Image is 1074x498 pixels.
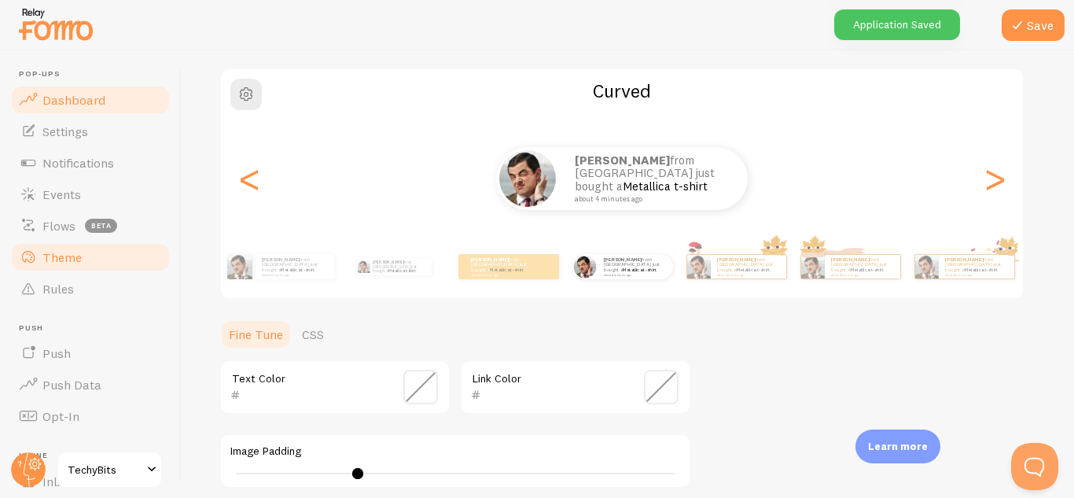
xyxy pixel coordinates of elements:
[623,267,657,273] a: Metallica t-shirt
[945,273,1006,276] small: about 4 minutes ago
[281,267,314,273] a: Metallica t-shirt
[230,445,680,459] label: Image Padding
[221,79,1023,103] h2: Curved
[985,122,1004,235] div: Next slide
[604,256,642,263] strong: [PERSON_NAME]
[736,267,770,273] a: Metallica t-shirt
[9,400,171,432] a: Opt-In
[471,273,532,276] small: about 4 minutes ago
[42,249,82,265] span: Theme
[575,195,727,203] small: about 4 minutes ago
[914,255,938,279] img: Fomo
[717,256,780,276] p: from [GEOGRAPHIC_DATA] just bought a
[17,4,95,44] img: fomo-relay-logo-orange.svg
[357,260,370,273] img: Fomo
[292,319,333,350] a: CSS
[57,451,163,489] a: TechyBits
[945,256,1008,276] p: from [GEOGRAPHIC_DATA] just bought a
[9,210,171,242] a: Flows beta
[471,256,509,263] strong: [PERSON_NAME]
[717,256,755,263] strong: [PERSON_NAME]
[42,377,101,393] span: Push Data
[834,9,960,40] div: Application Saved
[717,273,778,276] small: about 4 minutes ago
[686,255,710,279] img: Fomo
[1011,443,1058,490] iframe: Help Scout Beacon - Open
[240,122,259,235] div: Previous slide
[227,254,252,279] img: Fomo
[262,256,300,263] strong: [PERSON_NAME]
[42,218,75,234] span: Flows
[623,179,708,194] a: Metallica t-shirt
[19,323,171,334] span: Push
[85,219,117,233] span: beta
[9,242,171,273] a: Theme
[9,338,171,369] a: Push
[471,256,534,276] p: from [GEOGRAPHIC_DATA] just bought a
[42,186,81,202] span: Events
[262,273,326,276] small: about 4 minutes ago
[499,150,556,207] img: Fomo
[42,155,114,171] span: Notifications
[9,179,171,210] a: Events
[800,255,824,279] img: Fomo
[9,84,171,116] a: Dashboard
[42,92,105,108] span: Dashboard
[573,255,596,278] img: Fomo
[831,273,892,276] small: about 4 minutes ago
[490,267,524,273] a: Metallica t-shirt
[373,260,404,264] strong: [PERSON_NAME]
[575,153,670,168] strong: [PERSON_NAME]
[9,116,171,147] a: Settings
[850,267,884,273] a: Metallica t-shirt
[42,124,88,139] span: Settings
[42,408,79,424] span: Opt-In
[855,430,940,463] div: Learn more
[604,256,667,276] p: from [GEOGRAPHIC_DATA] just bought a
[373,258,425,275] p: from [GEOGRAPHIC_DATA] just bought a
[9,369,171,400] a: Push Data
[388,268,415,273] a: Metallica t-shirt
[9,273,171,304] a: Rules
[219,319,292,350] a: Fine Tune
[9,147,171,179] a: Notifications
[831,256,894,276] p: from [GEOGRAPHIC_DATA] just bought a
[945,256,983,263] strong: [PERSON_NAME]
[964,267,998,273] a: Metallica t-shirt
[868,439,928,454] p: Learn more
[68,460,142,479] span: TechyBits
[604,273,665,276] small: about 4 minutes ago
[42,281,74,297] span: Rules
[262,256,328,276] p: from [GEOGRAPHIC_DATA] just bought a
[19,69,171,79] span: Pop-ups
[575,154,732,203] p: from [GEOGRAPHIC_DATA] just bought a
[42,345,71,361] span: Push
[831,256,869,263] strong: [PERSON_NAME]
